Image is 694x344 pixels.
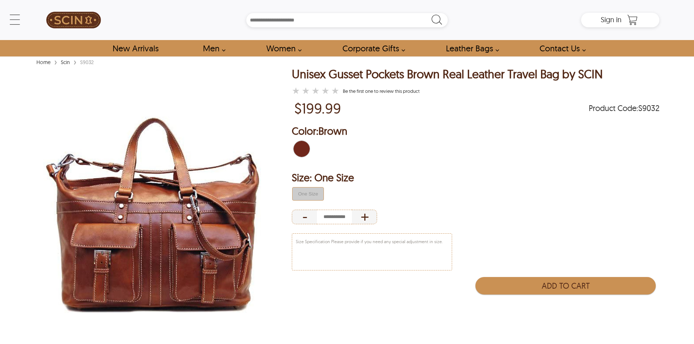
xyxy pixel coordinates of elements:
[292,68,603,80] h1: Unisex Gusset Pockets Brown Real Leather Travel Bag by SCIN
[352,210,377,224] div: Increase Quantity of Item
[331,87,339,94] label: 5 rating
[475,277,655,294] button: Add to Cart
[292,170,659,185] h2: Selected Filter by Size: One Size
[294,100,341,116] p: Price of $199.99
[35,4,113,36] a: SCIN
[318,124,347,137] span: Brown
[46,4,101,36] img: SCIN
[601,15,622,24] span: Sign in
[54,55,57,68] span: ›
[195,40,230,56] a: shop men's leather jackets
[531,40,590,56] a: contact-us
[302,87,310,94] label: 2 rating
[589,104,659,112] span: Product Code: S9032
[292,234,452,270] textarea: Size Specification Please provide if you need any special adjustment in size.
[78,59,95,66] div: S9032
[104,40,166,56] a: Shop New Arrivals
[438,40,503,56] a: Shop Leather Bags
[258,40,306,56] a: Shop Women Leather Jackets
[292,139,311,159] div: Brown
[311,87,319,94] label: 3 rating
[292,87,300,94] label: 1 rating
[292,187,324,201] button: false
[59,59,72,66] a: Scin
[625,15,640,25] a: Shopping Cart
[334,40,409,56] a: Shop Leather Corporate Gifts
[292,124,659,138] h2: Selected Color: by Brown
[292,210,317,224] div: Decrease Quantity of Item
[601,17,622,23] a: Sign in
[321,87,329,94] label: 4 rating
[292,86,341,96] a: Unisex Gusset Pockets Brown Real Leather Travel Bag by SCIN }
[476,298,656,315] iframe: PayPal
[35,59,52,66] a: Home
[74,55,77,68] span: ›
[343,88,420,94] a: Unisex Gusset Pockets Brown Real Leather Travel Bag by SCIN }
